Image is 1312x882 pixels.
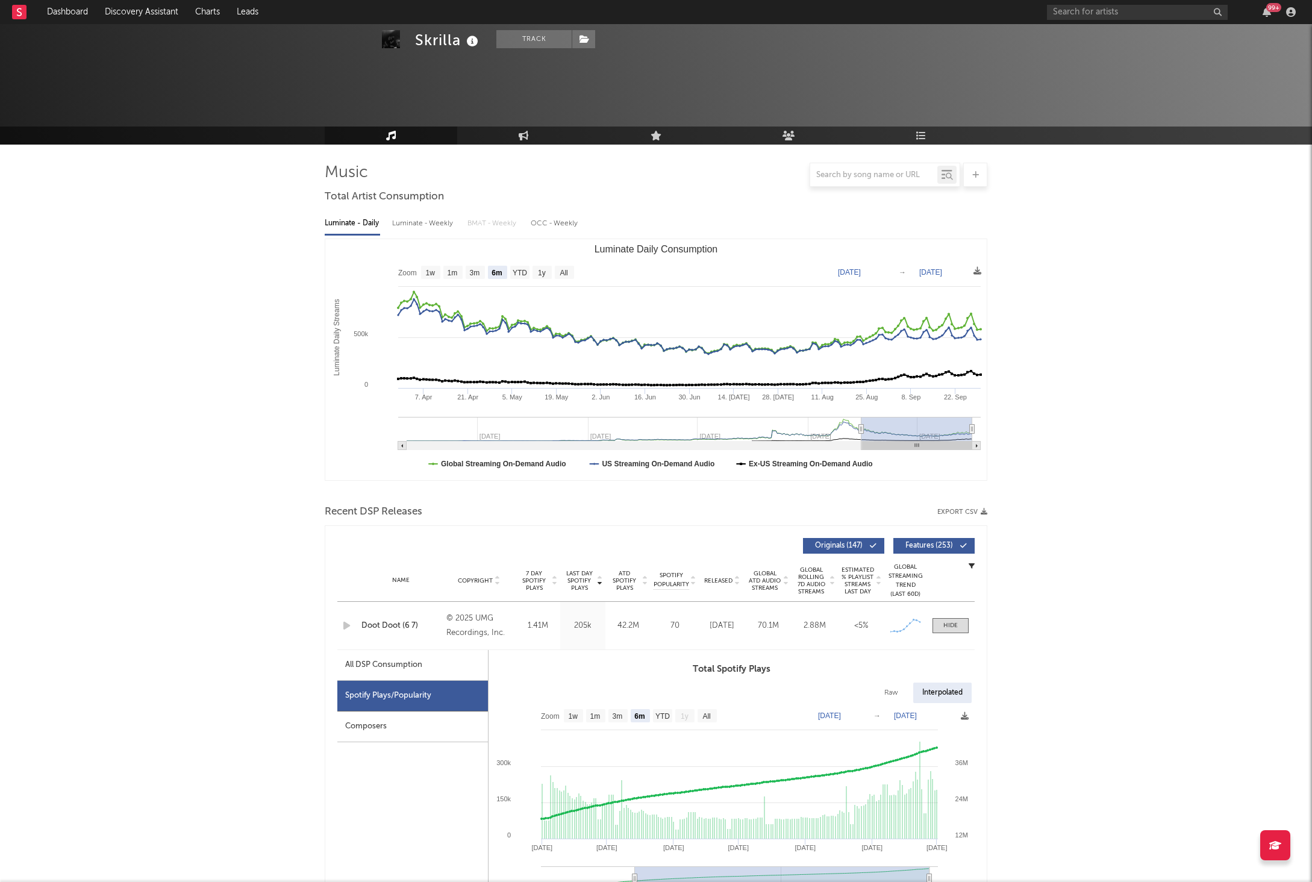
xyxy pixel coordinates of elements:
[663,844,684,851] text: [DATE]
[748,570,781,592] span: Global ATD Audio Streams
[545,393,569,401] text: 19. May
[608,620,648,632] div: 42.2M
[613,712,623,721] text: 3m
[325,190,444,204] span: Total Artist Consumption
[728,844,749,851] text: [DATE]
[492,269,502,277] text: 6m
[749,460,873,468] text: Ex-US Streaming On-Demand Audio
[704,577,733,584] span: Released
[899,268,906,277] text: →
[602,460,714,468] text: US Streaming On-Demand Audio
[392,213,455,234] div: Luminate - Weekly
[458,577,493,584] span: Copyright
[496,759,511,766] text: 300k
[415,30,481,50] div: Skrilla
[795,844,816,851] text: [DATE]
[861,844,882,851] text: [DATE]
[810,170,937,180] input: Search by song name or URL
[337,712,488,742] div: Composers
[803,538,884,554] button: Originals(147)
[1047,5,1228,20] input: Search for artists
[325,239,987,480] svg: Luminate Daily Consumption
[446,611,512,640] div: © 2025 UMG Recordings, Inc.
[354,330,368,337] text: 500k
[655,712,670,721] text: YTD
[955,795,968,802] text: 24M
[513,269,527,277] text: YTD
[470,269,480,277] text: 3m
[325,213,380,234] div: Luminate - Daily
[944,393,967,401] text: 22. Sep
[681,712,689,721] text: 1y
[507,831,511,839] text: 0
[426,269,436,277] text: 1w
[531,213,579,234] div: OCC - Weekly
[541,712,560,721] text: Zoom
[678,393,700,401] text: 30. Jun
[841,620,881,632] div: <5%
[702,712,710,721] text: All
[518,570,550,592] span: 7 Day Spotify Plays
[841,566,874,595] span: Estimated % Playlist Streams Last Day
[489,662,975,677] h3: Total Spotify Plays
[1266,3,1281,12] div: 99 +
[496,795,511,802] text: 150k
[887,563,923,599] div: Global Streaming Trend (Last 60D)
[654,571,689,589] span: Spotify Popularity
[569,712,578,721] text: 1w
[592,393,610,401] text: 2. Jun
[518,620,557,632] div: 1.41M
[811,393,834,401] text: 11. Aug
[955,759,968,766] text: 36M
[718,393,750,401] text: 14. [DATE]
[337,650,488,681] div: All DSP Consumption
[913,683,972,703] div: Interpolated
[531,844,552,851] text: [DATE]
[457,393,478,401] text: 21. Apr
[608,570,640,592] span: ATD Spotify Plays
[333,299,341,375] text: Luminate Daily Streams
[901,542,957,549] span: Features ( 253 )
[838,268,861,277] text: [DATE]
[926,844,948,851] text: [DATE]
[919,268,942,277] text: [DATE]
[398,269,417,277] text: Zoom
[748,620,789,632] div: 70.1M
[325,505,422,519] span: Recent DSP Releases
[873,712,881,720] text: →
[901,393,920,401] text: 8. Sep
[596,844,617,851] text: [DATE]
[496,30,572,48] button: Track
[893,538,975,554] button: Features(253)
[361,620,440,632] a: Doot Doot (6 7)
[634,393,656,401] text: 16. Jun
[654,620,696,632] div: 70
[361,576,440,585] div: Name
[875,683,907,703] div: Raw
[448,269,458,277] text: 1m
[855,393,878,401] text: 25. Aug
[337,681,488,712] div: Spotify Plays/Popularity
[415,393,433,401] text: 7. Apr
[762,393,794,401] text: 28. [DATE]
[634,712,645,721] text: 6m
[364,381,368,388] text: 0
[937,508,987,516] button: Export CSV
[563,620,602,632] div: 205k
[560,269,567,277] text: All
[702,620,742,632] div: [DATE]
[590,712,601,721] text: 1m
[795,566,828,595] span: Global Rolling 7D Audio Streams
[795,620,835,632] div: 2.88M
[538,269,546,277] text: 1y
[563,570,595,592] span: Last Day Spotify Plays
[955,831,968,839] text: 12M
[1263,7,1271,17] button: 99+
[894,712,917,720] text: [DATE]
[818,712,841,720] text: [DATE]
[502,393,523,401] text: 5. May
[595,244,718,254] text: Luminate Daily Consumption
[811,542,866,549] span: Originals ( 147 )
[441,460,566,468] text: Global Streaming On-Demand Audio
